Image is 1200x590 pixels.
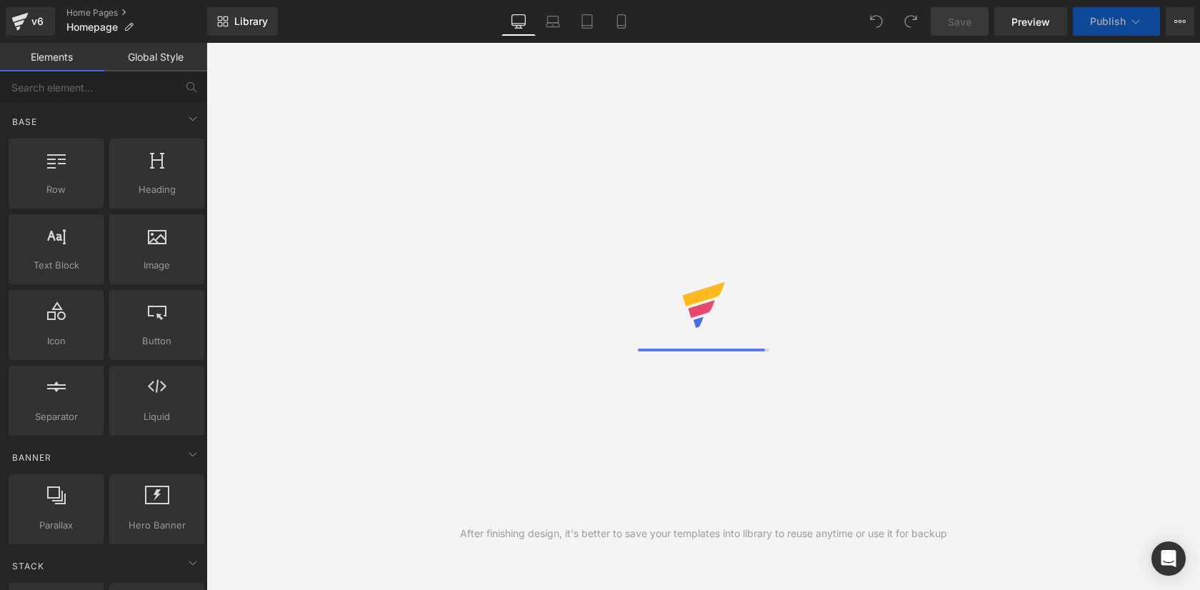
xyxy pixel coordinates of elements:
button: Redo [896,7,925,36]
span: Banner [11,451,53,464]
span: Parallax [13,518,99,533]
a: Laptop [536,7,570,36]
span: Text Block [13,258,99,273]
span: Stack [11,559,46,573]
button: More [1166,7,1194,36]
a: Global Style [104,43,207,71]
span: Icon [13,334,99,349]
div: After finishing design, it's better to save your templates into library to reuse anytime or use i... [460,526,947,541]
a: Preview [994,7,1067,36]
button: Undo [862,7,891,36]
span: Preview [1011,14,1050,29]
div: Open Intercom Messenger [1151,541,1186,576]
span: Button [114,334,200,349]
div: v6 [29,12,46,31]
span: Liquid [114,409,200,424]
span: Save [948,14,971,29]
a: New Library [207,7,278,36]
a: v6 [6,7,55,36]
a: Home Pages [66,7,207,19]
a: Desktop [501,7,536,36]
span: Row [13,182,99,197]
a: Mobile [604,7,639,36]
span: Library [234,15,268,28]
span: Image [114,258,200,273]
span: Base [11,115,39,129]
span: Separator [13,409,99,424]
a: Tablet [570,7,604,36]
span: Hero Banner [114,518,200,533]
span: Heading [114,182,200,197]
button: Publish [1073,7,1160,36]
span: Homepage [66,21,118,33]
span: Publish [1090,16,1126,27]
